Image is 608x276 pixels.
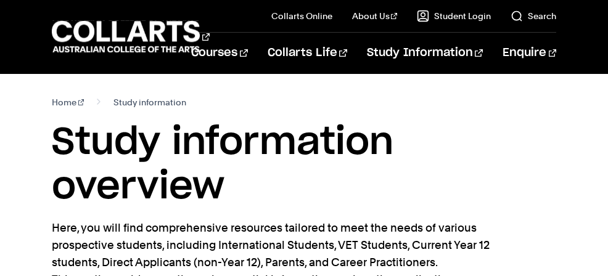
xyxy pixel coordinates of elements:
[268,33,347,73] a: Collarts Life
[191,33,247,73] a: Courses
[417,10,491,22] a: Student Login
[271,10,332,22] a: Collarts Online
[367,33,483,73] a: Study Information
[52,19,161,54] div: Go to homepage
[352,10,398,22] a: About Us
[511,10,556,22] a: Search
[52,94,84,111] a: Home
[503,33,556,73] a: Enquire
[113,94,186,111] span: Study information
[52,121,556,209] h1: Study information overview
